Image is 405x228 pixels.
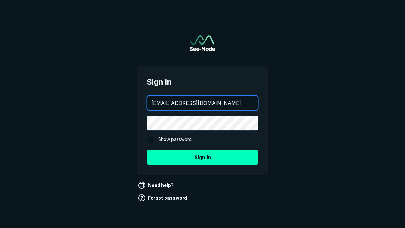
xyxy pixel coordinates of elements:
[147,76,258,88] span: Sign in
[190,35,215,51] a: Go to sign in
[147,150,258,165] button: Sign in
[147,96,258,110] input: your@email.com
[158,136,192,143] span: Show password
[137,180,176,190] a: Need help?
[137,193,190,203] a: Forgot password
[190,35,215,51] img: See-Mode Logo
